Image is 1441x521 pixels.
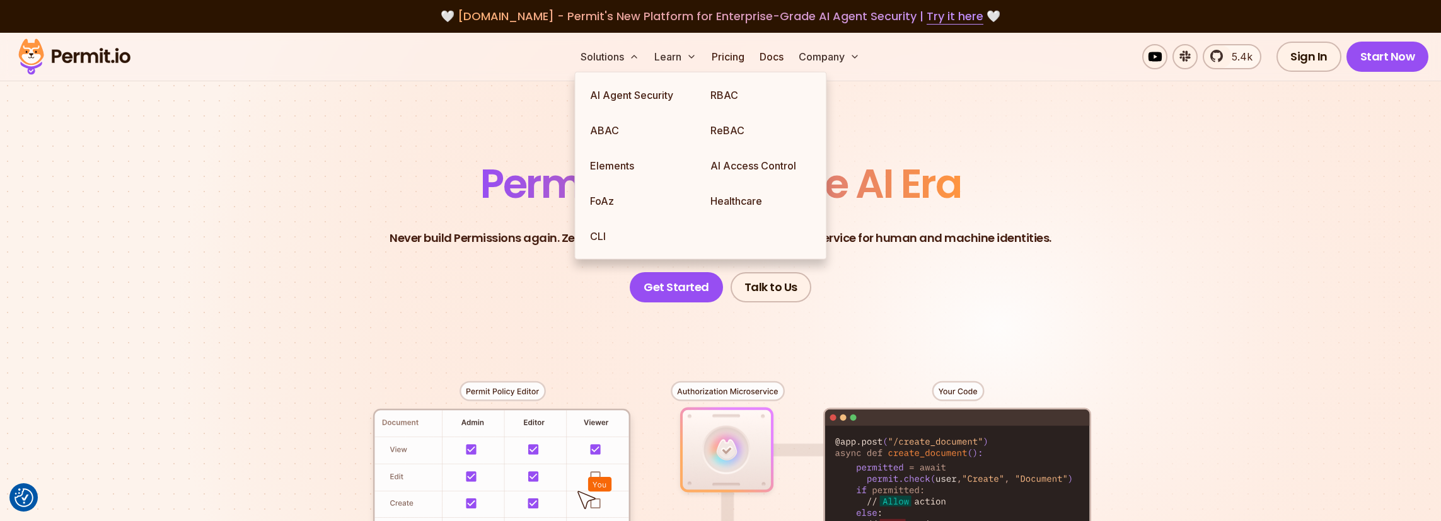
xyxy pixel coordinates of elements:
a: Get Started [630,272,723,302]
a: Docs [755,44,789,69]
div: 🤍 🤍 [30,8,1411,25]
img: Revisit consent button [14,488,33,507]
button: Consent Preferences [14,488,33,507]
span: Permissions for The AI Era [480,156,961,212]
a: Talk to Us [731,272,811,302]
a: Elements [580,148,700,183]
a: CLI [580,219,700,254]
a: Sign In [1276,42,1341,72]
a: AI Access Control [700,148,821,183]
span: 5.4k [1224,49,1253,64]
a: Start Now [1346,42,1429,72]
img: Permit logo [13,35,136,78]
a: 5.4k [1203,44,1261,69]
a: ReBAC [700,113,821,148]
a: Try it here [927,8,983,25]
button: Solutions [576,44,644,69]
a: Healthcare [700,183,821,219]
p: Never build Permissions again. Zero-latency fine-grained authorization as a service for human and... [390,229,1051,247]
a: FoAz [580,183,700,219]
a: RBAC [700,77,821,113]
button: Learn [649,44,702,69]
a: AI Agent Security [580,77,700,113]
span: [DOMAIN_NAME] - Permit's New Platform for Enterprise-Grade AI Agent Security | [458,8,983,24]
button: Company [794,44,865,69]
a: Pricing [707,44,749,69]
a: ABAC [580,113,700,148]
